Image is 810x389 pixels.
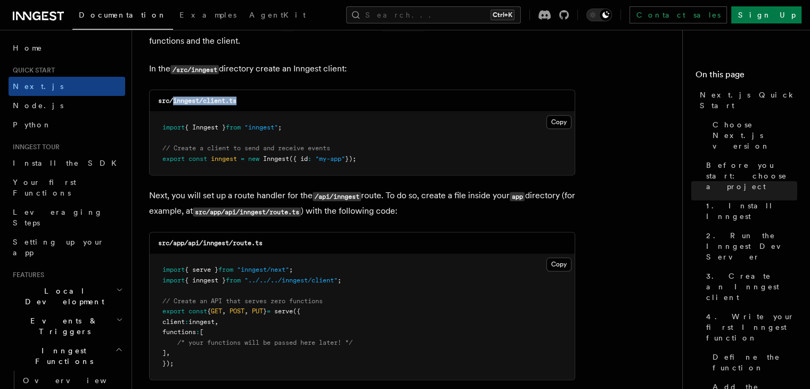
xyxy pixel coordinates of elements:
span: Inngest tour [9,143,60,151]
a: Choose Next.js version [708,115,797,156]
span: , [244,307,248,315]
span: import [162,266,185,273]
span: { inngest } [185,277,226,284]
span: : [185,318,189,326]
span: POST [230,307,244,315]
span: functions [162,328,196,336]
span: ; [278,124,282,131]
code: app [510,192,525,201]
span: Leveraging Steps [13,208,103,227]
span: = [241,155,244,163]
p: Make a new directory next to your directory (for example, ) where you'll define your Inngest func... [149,18,575,48]
span: AgentKit [249,11,306,19]
span: import [162,124,185,131]
a: Home [9,38,125,58]
a: 2. Run the Inngest Dev Server [702,226,797,266]
a: Before you start: choose a project [702,156,797,196]
span: export [162,307,185,315]
a: Define the function [708,347,797,377]
span: Documentation [79,11,167,19]
a: Next.js [9,77,125,96]
span: [ [200,328,203,336]
span: const [189,307,207,315]
span: "inngest/next" [237,266,289,273]
span: Node.js [13,101,63,110]
span: { Inngest } [185,124,226,131]
span: /* your functions will be passed here later! */ [177,339,353,346]
span: PUT [252,307,263,315]
span: Your first Functions [13,178,76,197]
span: inngest [211,155,237,163]
button: Copy [546,257,571,271]
code: src/app/api/inngest/route.ts [158,239,263,247]
span: Local Development [9,286,116,307]
span: Inngest Functions [9,345,115,367]
span: { [207,307,211,315]
span: Inngest [263,155,289,163]
span: serve [274,307,293,315]
span: Install the SDK [13,159,123,167]
a: AgentKit [243,3,312,29]
button: Local Development [9,281,125,311]
span: from [218,266,233,273]
span: import [162,277,185,284]
a: Node.js [9,96,125,115]
span: : [196,328,200,336]
span: GET [211,307,222,315]
a: Python [9,115,125,134]
button: Events & Triggers [9,311,125,341]
button: Copy [546,115,571,129]
a: Your first Functions [9,173,125,202]
span: Events & Triggers [9,315,116,337]
kbd: Ctrl+K [490,10,514,20]
span: inngest [189,318,215,326]
span: "../../../inngest/client" [244,277,338,284]
span: ({ [293,307,300,315]
a: 1. Install Inngest [702,196,797,226]
a: Leveraging Steps [9,202,125,232]
span: , [222,307,226,315]
span: Next.js Quick Start [700,90,797,111]
span: Before you start: choose a project [706,160,797,192]
span: ({ id [289,155,308,163]
span: 2. Run the Inngest Dev Server [706,230,797,262]
a: Contact sales [629,6,727,23]
span: // Create a client to send and receive events [162,144,330,152]
a: Setting up your app [9,232,125,262]
span: "my-app" [315,155,345,163]
span: from [226,124,241,131]
span: Overview [23,376,133,385]
span: , [166,349,170,356]
span: const [189,155,207,163]
a: Documentation [72,3,173,30]
code: src/app/api/inngest/route.ts [193,207,301,216]
span: : [308,155,312,163]
span: }); [345,155,356,163]
a: Install the SDK [9,153,125,173]
span: { serve } [185,266,218,273]
span: from [226,277,241,284]
span: Features [9,271,44,279]
code: src/inngest/client.ts [158,97,236,104]
a: Next.js Quick Start [696,85,797,115]
span: // Create an API that serves zero functions [162,297,323,305]
button: Toggle dark mode [586,9,612,21]
a: Sign Up [731,6,801,23]
span: new [248,155,259,163]
code: /api/inngest [313,192,361,201]
a: 3. Create an Inngest client [702,266,797,307]
span: client [162,318,185,326]
span: = [267,307,271,315]
span: ; [289,266,293,273]
span: } [263,307,267,315]
span: 1. Install Inngest [706,200,797,222]
span: Setting up your app [13,238,104,257]
p: In the directory create an Inngest client: [149,61,575,77]
span: 3. Create an Inngest client [706,271,797,303]
span: Python [13,120,52,129]
span: }); [162,360,174,367]
button: Inngest Functions [9,341,125,371]
span: Choose Next.js version [713,119,797,151]
span: export [162,155,185,163]
button: Search...Ctrl+K [346,6,521,23]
